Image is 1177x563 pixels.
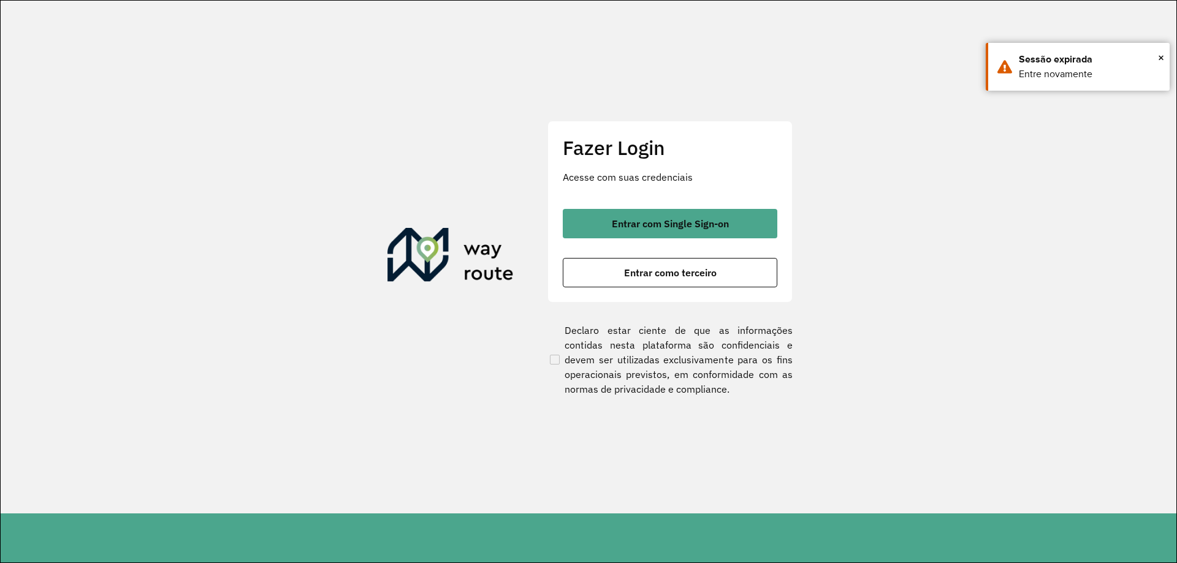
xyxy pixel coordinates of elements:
p: Acesse com suas credenciais [563,170,777,184]
img: Roteirizador AmbevTech [387,228,514,287]
div: Sessão expirada [1019,52,1160,67]
button: button [563,209,777,238]
span: Entrar como terceiro [624,268,717,278]
button: Close [1158,48,1164,67]
div: Entre novamente [1019,67,1160,81]
h2: Fazer Login [563,136,777,159]
span: Entrar com Single Sign-on [612,219,729,229]
span: × [1158,48,1164,67]
button: button [563,258,777,287]
label: Declaro estar ciente de que as informações contidas nesta plataforma são confidenciais e devem se... [547,323,793,396]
